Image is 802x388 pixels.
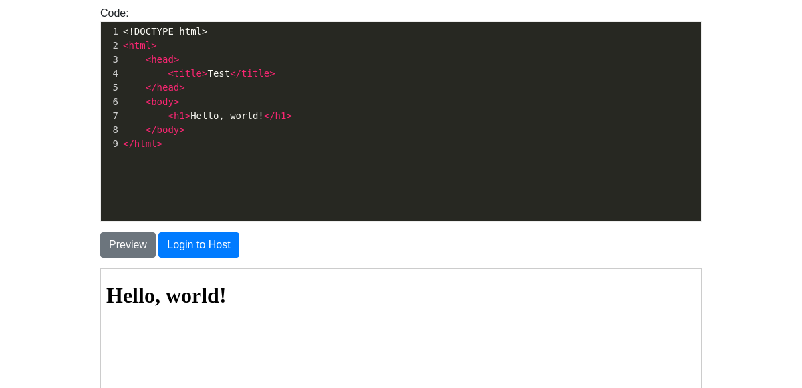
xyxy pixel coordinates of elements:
span: < [168,110,173,121]
span: title [241,68,269,79]
span: > [179,124,184,135]
span: > [269,68,275,79]
span: <!DOCTYPE html> [123,26,207,37]
div: 2 [101,39,120,53]
div: 3 [101,53,120,67]
span: </ [264,110,275,121]
div: 6 [101,95,120,109]
span: < [146,96,151,107]
button: Preview [100,232,156,258]
span: > [174,54,179,65]
span: > [151,40,156,51]
h1: Hello, world! [5,14,595,39]
span: </ [146,82,157,93]
span: h1 [275,110,287,121]
span: > [179,82,184,93]
span: body [157,124,180,135]
span: html [134,138,157,149]
span: body [151,96,174,107]
span: < [146,54,151,65]
span: html [128,40,151,51]
span: < [123,40,128,51]
div: Code: [90,5,712,222]
div: 1 [101,25,120,39]
div: 8 [101,123,120,137]
span: </ [123,138,134,149]
div: 7 [101,109,120,123]
span: title [174,68,202,79]
span: > [286,110,291,121]
span: </ [146,124,157,135]
span: Test [123,68,275,79]
div: 9 [101,137,120,151]
span: </ [230,68,241,79]
span: h1 [174,110,185,121]
div: 5 [101,81,120,95]
button: Login to Host [158,232,239,258]
span: head [157,82,180,93]
span: Hello, world! [123,110,292,121]
span: > [185,110,190,121]
span: > [174,96,179,107]
span: head [151,54,174,65]
span: > [202,68,207,79]
div: 4 [101,67,120,81]
span: < [168,68,173,79]
span: > [157,138,162,149]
